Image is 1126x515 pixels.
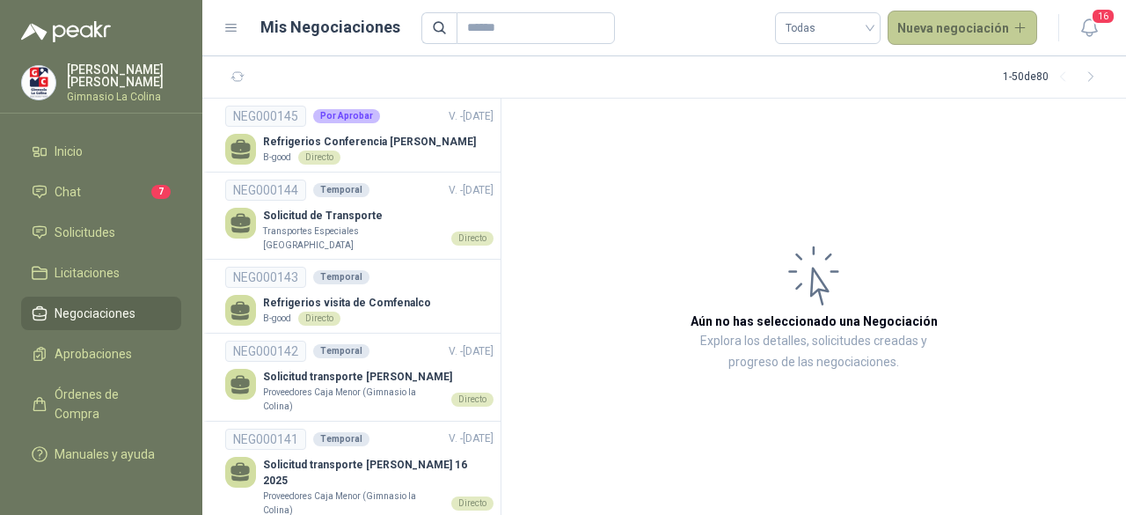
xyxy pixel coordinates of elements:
[67,63,181,88] p: [PERSON_NAME] [PERSON_NAME]
[263,151,291,165] p: B-good
[260,15,400,40] h1: Mis Negociaciones
[449,110,494,122] span: V. - [DATE]
[21,135,181,168] a: Inicio
[225,341,306,362] div: NEG000142
[151,185,171,199] span: 7
[21,21,111,42] img: Logo peakr
[21,378,181,430] a: Órdenes de Compra
[55,385,165,423] span: Órdenes de Compra
[888,11,1038,46] button: Nueva negociación
[263,134,476,151] p: Refrigerios Conferencia [PERSON_NAME]
[55,263,120,283] span: Licitaciones
[21,216,181,249] a: Solicitudes
[313,432,369,446] div: Temporal
[263,224,444,252] p: Transportes Especiales [GEOGRAPHIC_DATA]
[449,432,494,445] span: V. - [DATE]
[55,445,155,464] span: Manuales y ayuda
[225,106,306,127] div: NEG000145
[786,15,870,41] span: Todas
[225,180,494,252] a: NEG000144TemporalV. -[DATE] Solicitud de TransporteTransportes Especiales [GEOGRAPHIC_DATA]Directo
[21,337,181,371] a: Aprobaciones
[21,438,181,471] a: Manuales y ayuda
[55,223,115,242] span: Solicitudes
[691,312,938,331] h3: Aún no has seleccionado una Negociación
[313,183,369,197] div: Temporal
[225,106,494,165] a: NEG000145Por AprobarV. -[DATE] Refrigerios Conferencia [PERSON_NAME]B-goodDirecto
[1091,8,1115,25] span: 16
[298,312,340,326] div: Directo
[55,142,83,161] span: Inicio
[55,344,132,364] span: Aprobaciones
[55,182,81,202] span: Chat
[449,345,494,357] span: V. - [DATE]
[21,256,181,290] a: Licitaciones
[451,497,494,511] div: Directo
[313,109,380,123] div: Por Aprobar
[225,267,306,288] div: NEG000143
[263,457,494,490] p: Solicitud transporte [PERSON_NAME] 16 2025
[451,393,494,407] div: Directo
[21,297,181,330] a: Negociaciones
[22,66,55,99] img: Company Logo
[449,184,494,196] span: V. - [DATE]
[313,344,369,358] div: Temporal
[67,92,181,102] p: Gimnasio La Colina
[263,295,431,312] p: Refrigerios visita de Comfenalco
[225,180,306,201] div: NEG000144
[677,331,950,373] p: Explora los detalles, solicitudes creadas y progreso de las negociaciones.
[1003,63,1105,92] div: 1 - 50 de 80
[298,151,340,165] div: Directo
[1073,12,1105,44] button: 16
[55,304,135,323] span: Negociaciones
[225,267,494,326] a: NEG000143TemporalRefrigerios visita de ComfenalcoB-goodDirecto
[313,270,369,284] div: Temporal
[451,232,494,246] div: Directo
[263,386,444,413] p: Proveedores Caja Menor (Gimnasio la Colina)
[225,341,494,413] a: NEG000142TemporalV. -[DATE] Solicitud transporte [PERSON_NAME]Proveedores Caja Menor (Gimnasio la...
[263,369,494,386] p: Solicitud transporte [PERSON_NAME]
[263,312,291,326] p: B-good
[21,175,181,209] a: Chat7
[225,429,306,450] div: NEG000141
[263,208,494,224] p: Solicitud de Transporte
